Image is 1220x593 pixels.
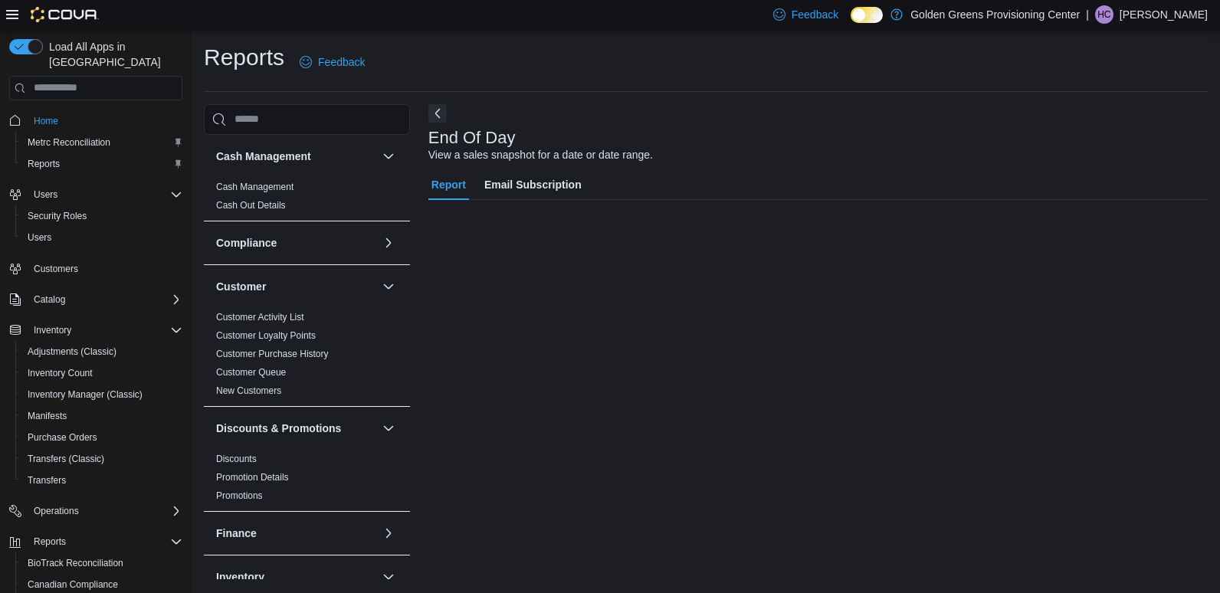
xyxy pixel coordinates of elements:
button: Cash Management [379,147,398,165]
button: Reports [15,153,189,175]
span: Transfers [21,471,182,490]
span: Purchase Orders [28,431,97,444]
span: Adjustments (Classic) [21,342,182,361]
span: Promotion Details [216,471,289,483]
button: Reports [3,531,189,552]
button: Customers [3,257,189,280]
span: Catalog [34,293,65,306]
input: Dark Mode [851,7,883,23]
span: Reports [34,536,66,548]
h3: Discounts & Promotions [216,421,341,436]
p: | [1086,5,1089,24]
button: Inventory Manager (Classic) [15,384,189,405]
span: Operations [28,502,182,520]
button: Catalog [3,289,189,310]
button: Cash Management [216,149,376,164]
span: Security Roles [21,207,182,225]
div: Customer [204,308,410,406]
button: Metrc Reconciliation [15,132,189,153]
a: Inventory Manager (Classic) [21,385,149,404]
a: Security Roles [21,207,93,225]
button: Finance [216,526,376,541]
a: Users [21,228,57,247]
button: Inventory [216,569,376,585]
span: Security Roles [28,210,87,222]
span: Customer Purchase History [216,348,329,360]
button: Customer [216,279,376,294]
span: Users [21,228,182,247]
span: Email Subscription [484,169,582,200]
span: Transfers [28,474,66,487]
a: Manifests [21,407,73,425]
span: Report [431,169,466,200]
a: BioTrack Reconciliation [21,554,130,572]
span: Operations [34,505,79,517]
span: Home [28,111,182,130]
button: Finance [379,524,398,542]
div: Discounts & Promotions [204,450,410,511]
button: Next [428,104,447,123]
button: Operations [3,500,189,522]
h3: Customer [216,279,266,294]
span: Dark Mode [851,23,851,24]
button: Users [15,227,189,248]
div: Hailey Cashen [1095,5,1113,24]
h3: Inventory [216,569,264,585]
button: Transfers (Classic) [15,448,189,470]
button: Adjustments (Classic) [15,341,189,362]
a: Reports [21,155,66,173]
button: Inventory Count [15,362,189,384]
span: HC [1097,5,1110,24]
span: Adjustments (Classic) [28,346,116,358]
a: Transfers [21,471,72,490]
button: Transfers [15,470,189,491]
a: Purchase Orders [21,428,103,447]
span: Cash Out Details [216,199,286,211]
a: Adjustments (Classic) [21,342,123,361]
span: Inventory Manager (Classic) [28,388,143,401]
button: Discounts & Promotions [379,419,398,437]
h3: Cash Management [216,149,311,164]
a: Inventory Count [21,364,99,382]
a: Customer Queue [216,367,286,378]
span: Inventory Count [28,367,93,379]
span: Customers [28,259,182,278]
span: Transfers (Classic) [21,450,182,468]
span: Users [34,188,57,201]
button: Manifests [15,405,189,427]
span: Purchase Orders [21,428,182,447]
div: View a sales snapshot for a date or date range. [428,147,653,163]
a: Customer Activity List [216,312,304,323]
span: Customer Loyalty Points [216,329,316,342]
span: Feedback [792,7,838,22]
h3: Compliance [216,235,277,251]
span: Reports [21,155,182,173]
h3: End Of Day [428,129,516,147]
span: Transfers (Classic) [28,453,104,465]
p: [PERSON_NAME] [1120,5,1208,24]
a: Cash Out Details [216,200,286,211]
button: Discounts & Promotions [216,421,376,436]
span: Feedback [318,54,365,70]
span: Canadian Compliance [28,578,118,591]
img: Cova [31,7,99,22]
button: BioTrack Reconciliation [15,552,189,574]
a: Promotions [216,490,263,501]
span: Users [28,185,182,204]
span: Metrc Reconciliation [21,133,182,152]
a: Customers [28,260,84,278]
span: BioTrack Reconciliation [21,554,182,572]
h1: Reports [204,42,284,73]
button: Users [3,184,189,205]
a: Metrc Reconciliation [21,133,116,152]
button: Compliance [216,235,376,251]
button: Operations [28,502,85,520]
a: Customer Loyalty Points [216,330,316,341]
button: Catalog [28,290,71,309]
span: Catalog [28,290,182,309]
a: Home [28,112,64,130]
button: Inventory [379,568,398,586]
button: Reports [28,532,72,551]
div: Cash Management [204,178,410,221]
p: Golden Greens Provisioning Center [910,5,1080,24]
